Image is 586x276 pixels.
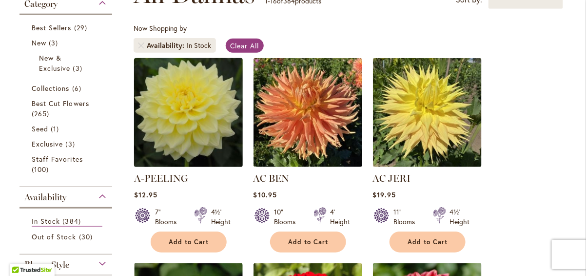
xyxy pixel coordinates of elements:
[32,124,102,134] a: Seed
[7,241,35,269] iframe: Launch Accessibility Center
[62,216,83,226] span: 384
[32,22,102,33] a: Best Sellers
[32,154,83,164] span: Staff Favorites
[254,190,277,199] span: $10.95
[151,232,227,253] button: Add to Cart
[274,207,302,227] div: 10" Blooms
[390,232,466,253] button: Add to Cart
[187,41,211,50] div: In Stock
[134,160,243,169] a: A-Peeling
[32,38,46,47] span: New
[49,38,60,48] span: 3
[32,232,77,241] span: Out of Stock
[270,232,346,253] button: Add to Cart
[24,259,69,270] span: Bloom Style
[39,53,70,73] span: New & Exclusive
[32,83,102,93] a: Collections
[254,160,362,169] a: AC BEN
[32,23,72,32] span: Best Sellers
[169,238,209,246] span: Add to Cart
[32,139,102,149] a: Exclusive
[373,190,396,199] span: $19.95
[32,108,52,119] span: 265
[32,84,70,93] span: Collections
[74,22,90,33] span: 29
[226,39,264,53] a: Clear All
[131,55,245,170] img: A-Peeling
[66,139,78,149] span: 3
[450,207,470,227] div: 4½' Height
[134,190,157,199] span: $12.95
[254,58,362,167] img: AC BEN
[254,172,290,184] a: AC BEN
[373,160,482,169] a: AC Jeri
[134,172,188,184] a: A-PEELING
[39,53,95,73] a: New &amp; Exclusive
[373,172,411,184] a: AC JERI
[32,154,102,174] a: Staff Favorites
[134,23,187,33] span: Now Shopping by
[32,98,102,119] a: Best Cut Flowers
[231,41,259,50] span: Clear All
[147,41,187,50] span: Availability
[32,216,60,226] span: In Stock
[79,232,95,242] span: 30
[288,238,328,246] span: Add to Cart
[32,232,102,242] a: Out of Stock 30
[32,38,102,48] a: New
[24,192,66,203] span: Availability
[331,207,351,227] div: 4' Height
[32,99,89,108] span: Best Cut Flowers
[32,216,102,227] a: In Stock 384
[373,58,482,167] img: AC Jeri
[138,42,144,48] a: Remove Availability In Stock
[394,207,421,227] div: 11" Blooms
[211,207,231,227] div: 4½' Height
[73,63,85,73] span: 3
[32,139,63,149] span: Exclusive
[155,207,182,227] div: 7" Blooms
[51,124,61,134] span: 1
[32,164,51,174] span: 100
[408,238,448,246] span: Add to Cart
[32,124,48,133] span: Seed
[72,83,84,93] span: 6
